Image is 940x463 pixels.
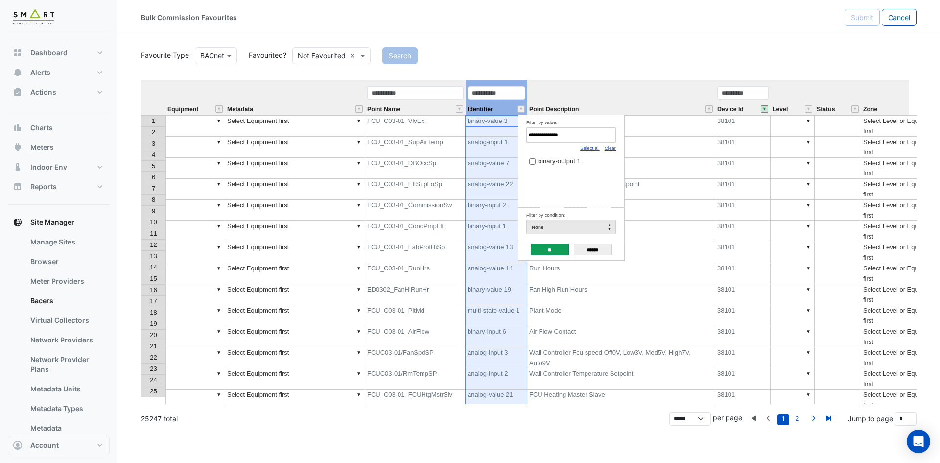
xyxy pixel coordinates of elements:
td: FCU_C03-01_FCUHtgMstrSlv [365,390,466,411]
div: ▼ [355,390,363,400]
span: Metadata [227,106,253,113]
app-icon: Indoor Env [13,162,23,172]
div: Filter by value: [526,117,616,127]
span: 5 [152,162,155,170]
span: Clear [350,50,358,61]
div: ▼ [215,200,223,210]
span: Level [773,106,788,113]
div: ▼ [804,158,812,168]
span: 18 [150,309,157,316]
div: ▼ [215,137,223,147]
td: FCU_C03-01_PltMd [365,305,466,326]
a: Last [821,413,836,425]
span: Site Manager [30,218,74,227]
td: analog-value 14 [466,263,527,284]
td: analog-value 13 [466,242,527,263]
td: Select Equipment first [225,390,365,411]
td: Select Equipment first [225,368,365,390]
app-icon: Reports [13,182,23,192]
span: 7 [152,185,155,192]
span: 20 [150,331,157,339]
div: ▼ [804,242,812,252]
td: 38101 [715,284,771,305]
a: Select all [580,146,600,151]
span: Identifier [468,106,493,113]
a: Virtual Collectors [23,311,110,330]
td: 38101 [715,305,771,326]
td: Select Equipment first [225,284,365,305]
span: 19 [150,320,157,327]
app-icon: Dashboard [13,48,23,58]
span: Dashboard [30,48,68,58]
label: Jump to page [848,414,893,424]
app-icon: Meters [13,143,23,152]
div: ▼ [804,137,812,147]
div: ▼ [215,179,223,189]
td: Fan High Run Hours [527,284,715,305]
span: Charts [30,123,53,133]
div: ▼ [804,326,812,337]
div: ▼ [355,116,363,126]
button: Charts [8,118,110,138]
span: 10 [150,219,157,226]
input: Checked [529,158,536,165]
td: Plant Mode [527,305,715,326]
td: FCU Heating Master Slave [527,390,715,411]
div: ▼ [215,221,223,231]
a: 1 [777,414,789,425]
td: Filter by value: [518,115,624,208]
div: ▼ [355,158,363,168]
a: Metadata Units [23,379,110,399]
div: ▼ [215,116,223,126]
a: Network Provider Plans [23,350,110,379]
div: ▼ [355,137,363,147]
img: Company Logo [12,8,56,27]
span: Cancel [888,13,910,22]
span: Indoor Env [30,162,67,172]
td: 38101 [715,242,771,263]
td: binary-output 1 [526,153,609,166]
label: Favourited? [243,50,286,60]
td: Select Equipment first [225,263,365,284]
td: 38101 [715,326,771,347]
div: ▼ [804,179,812,189]
span: 2 [152,128,155,136]
a: Metadata Types [23,399,110,418]
span: 12 [150,241,157,248]
a: Browser [23,252,110,271]
div: ▼ [355,347,363,358]
div: ▼ [804,263,812,273]
td: Run Hours [527,263,715,284]
span: Point Description [529,106,579,113]
div: ▼ [355,200,363,210]
td: Select Equipment first [225,200,365,221]
span: 3 [152,140,155,147]
td: 38101 [715,221,771,242]
div: ▼ [355,284,363,294]
button: Indoor Env [8,157,110,177]
td: analog-input 3 [466,347,527,368]
span: Actions [30,87,56,97]
td: 38101 [715,179,771,200]
span: Equipment [167,106,198,113]
a: Meter Providers [23,271,110,291]
a: Network Providers [23,330,110,350]
a: Clear [605,146,616,151]
td: FCUC03-01/FanSpdSP [365,347,466,368]
td: FCUC03-01/RmTempSP [365,368,466,390]
td: FCU_C03-01_AirFlow [365,326,466,347]
td: binary-value 19 [466,284,527,305]
span: Zone [863,106,877,113]
a: Next [806,413,821,425]
div: ▼ [215,242,223,252]
button: Meters [8,138,110,157]
td: analog-value 7 [466,158,527,179]
td: FCU_C03-01_DBOccSp [365,158,466,179]
span: 17 [150,297,157,305]
div: ▼ [355,221,363,231]
div: ▼ [355,242,363,252]
span: 24 [150,376,157,384]
div: ▼ [215,390,223,400]
div: ▼ [355,368,363,379]
div: ▼ [215,158,223,168]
